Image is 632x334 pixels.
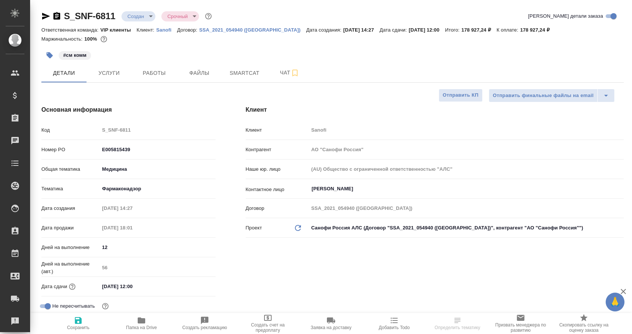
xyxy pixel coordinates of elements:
input: Пустое поле [308,203,624,214]
input: Пустое поле [308,144,624,155]
span: Чат [272,68,308,77]
input: ✎ Введи что-нибудь [99,144,215,155]
button: Включи, если не хочешь, чтобы указанная дата сдачи изменилась после переставления заказа в 'Подтв... [100,301,110,311]
button: Отправить финальные файлы на email [489,89,598,102]
p: 178 927,24 ₽ [520,27,555,33]
span: Призвать менеджера по развитию [494,322,548,333]
div: Создан [161,11,199,21]
input: ✎ Введи что-нибудь [99,242,215,253]
p: Sanofi [156,27,177,33]
p: Дата продажи [41,224,99,232]
button: Создать счет на предоплату [236,313,299,334]
p: VIP клиенты [100,27,137,33]
p: Контактное лицо [246,186,309,193]
button: Доп статусы указывают на важность/срочность заказа [204,11,213,21]
input: ✎ Введи что-нибудь [99,281,165,292]
input: Пустое поле [308,124,624,135]
p: Контрагент [246,146,309,153]
button: Если добавить услуги и заполнить их объемом, то дата рассчитается автоматически [67,282,77,291]
span: Создать счет на предоплату [241,322,295,333]
p: Код [41,126,99,134]
span: Сохранить [67,325,90,330]
p: Тематика [41,185,99,193]
div: Медицина [99,163,215,176]
span: Файлы [181,68,217,78]
p: SSA_2021_054940 ([GEOGRAPHIC_DATA]) [199,27,306,33]
p: Номер PO [41,146,99,153]
button: Скопировать ссылку на оценку заказа [552,313,615,334]
span: Отправить финальные файлы на email [493,91,594,100]
p: Дата создания [41,205,99,212]
button: Создать рекламацию [173,313,236,334]
p: Общая тематика [41,165,99,173]
p: [DATE] 14:27 [343,27,380,33]
button: Заявка на доставку [299,313,363,334]
p: Договор [246,205,309,212]
p: Дата сдачи [41,283,67,290]
p: Договор: [177,27,199,33]
p: Дата сдачи: [380,27,409,33]
span: Папка на Drive [126,325,157,330]
p: Дней на выполнение [41,244,99,251]
span: Создать рекламацию [182,325,227,330]
button: Призвать менеджера по развитию [489,313,552,334]
svg: Подписаться [290,68,299,77]
button: Срочный [165,13,190,20]
span: 🙏 [609,294,621,310]
button: Добавить тэг [41,47,58,64]
p: #см комм [63,52,87,59]
p: 178 927,24 ₽ [462,27,497,33]
div: split button [489,89,615,102]
input: Пустое поле [99,222,165,233]
span: Отправить КП [443,91,479,100]
span: Услуги [91,68,127,78]
p: К оплате: [497,27,520,33]
p: Ответственная команда: [41,27,100,33]
span: [PERSON_NAME] детали заказа [528,12,603,20]
button: 🙏 [606,293,624,311]
button: 0.00 RUB; [99,34,109,44]
span: Добавить Todo [379,325,410,330]
span: Детали [46,68,82,78]
h4: Основная информация [41,105,216,114]
p: Наше юр. лицо [246,165,309,173]
p: Маржинальность: [41,36,84,42]
a: S_SNF-6811 [64,11,115,21]
div: Создан [122,11,155,21]
p: [DATE] 12:00 [409,27,445,33]
p: 100% [84,36,99,42]
button: Скопировать ссылку [52,12,61,21]
button: Создан [125,13,146,20]
span: Smartcat [226,68,263,78]
span: Работы [136,68,172,78]
span: Определить тематику [434,325,480,330]
span: см комм [58,52,92,58]
button: Определить тематику [426,313,489,334]
span: Заявка на доставку [311,325,351,330]
a: SSA_2021_054940 ([GEOGRAPHIC_DATA]) [199,26,306,33]
a: Sanofi [156,26,177,33]
button: Папка на Drive [110,313,173,334]
div: Фармаконадзор [99,182,215,195]
button: Сохранить [47,313,110,334]
button: Отправить КП [439,89,483,102]
span: Скопировать ссылку на оценку заказа [557,322,611,333]
button: Скопировать ссылку для ЯМессенджера [41,12,50,21]
button: Open [620,188,621,190]
input: Пустое поле [308,164,624,175]
input: Пустое поле [99,124,215,135]
div: Санофи Россия АЛС (Договор "SSA_2021_054940 ([GEOGRAPHIC_DATA])", контрагент "АО "Санофи Россия"") [308,222,624,234]
h4: Клиент [246,105,624,114]
p: Дней на выполнение (авт.) [41,260,99,275]
p: Проект [246,224,262,232]
button: Добавить Todo [363,313,426,334]
p: Клиент [246,126,309,134]
span: Не пересчитывать [52,302,95,310]
p: Дата создания: [306,27,343,33]
input: Пустое поле [99,262,215,273]
p: Итого: [445,27,461,33]
p: Клиент: [137,27,156,33]
input: Пустое поле [99,203,165,214]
